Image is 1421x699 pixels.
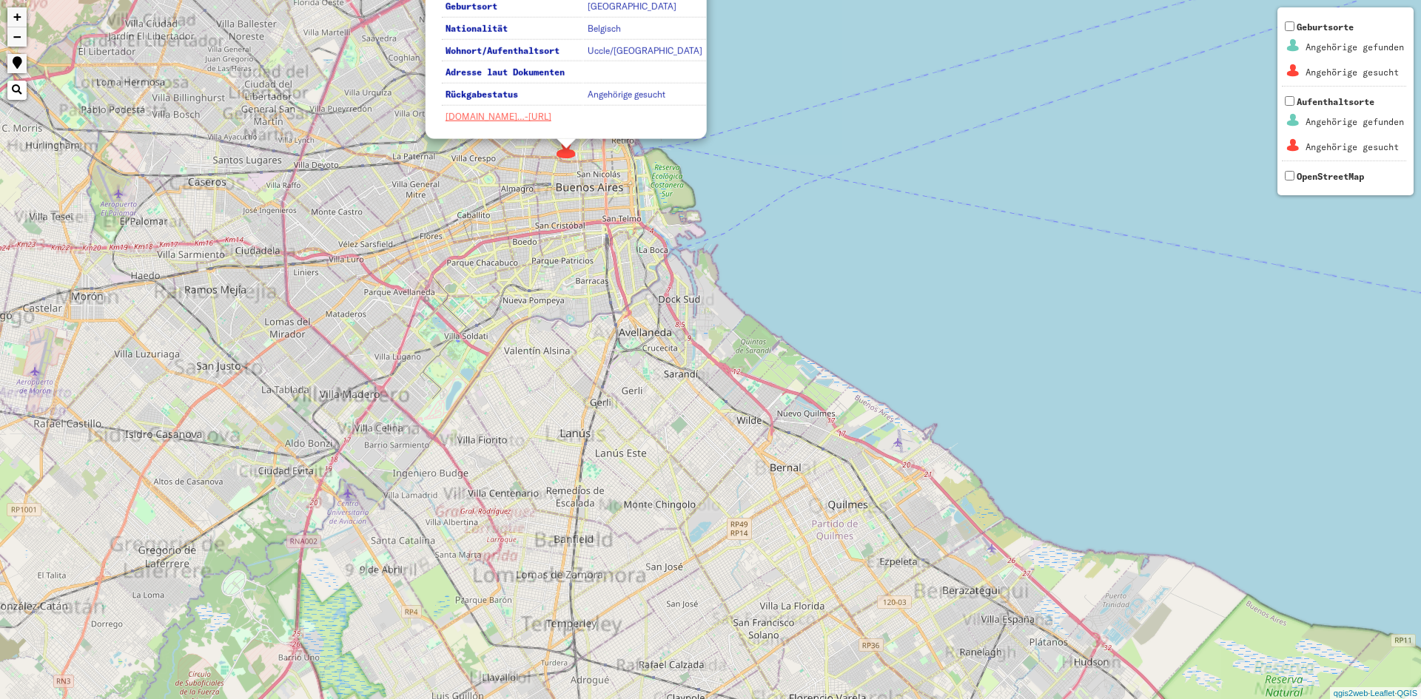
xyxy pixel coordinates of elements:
[584,19,706,40] td: Belgisch
[1282,21,1406,86] span: Geburtsorte
[442,41,582,61] th: Wohnort/Aufenthaltsort
[442,19,582,40] th: Nationalität
[1297,171,1364,182] span: OpenStreetMap
[1305,135,1405,159] td: Angehörige gesucht
[584,85,706,106] td: Angehörige gesucht
[1284,61,1303,80] img: Geburtsorte_2_Angeh%C3%B6rigegesucht1.png
[1397,689,1417,698] a: QGIS
[1284,136,1303,155] img: Aufenthaltsorte_1_Angeh%C3%B6rigegesucht1.png
[1284,111,1303,129] img: Aufenthaltsorte_1_Angeh%C3%B6rigegefunden0.png
[1284,36,1303,55] img: Geburtsorte_2_Angeh%C3%B6rigegefunden0.png
[7,27,27,47] a: Zoom out
[1305,36,1405,59] td: Angehörige gefunden
[1285,171,1294,180] input: OpenStreetMap
[1370,689,1394,698] a: Leaflet
[584,41,706,61] td: Uccle/[GEOGRAPHIC_DATA]
[1305,110,1405,134] td: Angehörige gefunden
[442,85,582,106] th: Rückgabestatus
[7,54,27,73] a: Show me where I am
[1285,96,1294,106] input: AufenthaltsorteAngehörige gefundenAngehörige gesucht
[446,111,551,122] a: [DOMAIN_NAME]…-[URL]
[1305,61,1405,84] td: Angehörige gesucht
[7,7,27,27] a: Zoom in
[1282,96,1406,161] span: Aufenthaltsorte
[442,63,582,84] th: Adresse laut Dokumenten
[1334,689,1368,698] a: qgis2web
[1285,21,1294,31] input: GeburtsorteAngehörige gefundenAngehörige gesucht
